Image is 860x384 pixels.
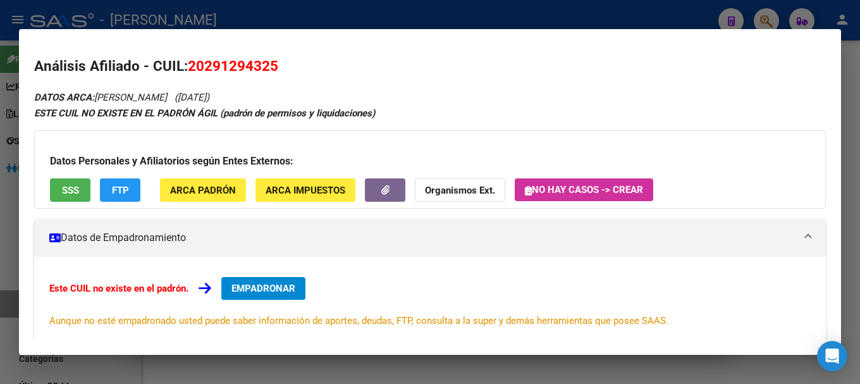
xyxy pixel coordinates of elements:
[425,185,495,196] strong: Organismos Ext.
[515,178,653,201] button: No hay casos -> Crear
[415,178,505,202] button: Organismos Ext.
[34,108,375,119] strong: ESTE CUIL NO EXISTE EN EL PADRÓN ÁGIL (padrón de permisos y liquidaciones)
[100,178,140,202] button: FTP
[49,283,188,294] strong: Este CUIL no existe en el padrón.
[231,283,295,294] span: EMPADRONAR
[175,92,209,103] span: ([DATE])
[525,184,643,195] span: No hay casos -> Crear
[34,56,826,77] h2: Análisis Afiliado - CUIL:
[188,58,278,74] span: 20291294325
[49,315,668,326] span: Aunque no esté empadronado usted puede saber información de aportes, deudas, FTP, consulta a la s...
[112,185,129,196] span: FTP
[170,185,236,196] span: ARCA Padrón
[255,178,355,202] button: ARCA Impuestos
[34,257,826,348] div: Datos de Empadronamiento
[266,185,345,196] span: ARCA Impuestos
[50,154,810,169] h3: Datos Personales y Afiliatorios según Entes Externos:
[34,92,167,103] span: [PERSON_NAME]
[221,277,305,300] button: EMPADRONAR
[34,219,826,257] mat-expansion-panel-header: Datos de Empadronamiento
[50,178,90,202] button: SSS
[817,341,847,371] div: Open Intercom Messenger
[34,92,94,103] strong: DATOS ARCA:
[160,178,246,202] button: ARCA Padrón
[49,230,795,245] mat-panel-title: Datos de Empadronamiento
[62,185,79,196] span: SSS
